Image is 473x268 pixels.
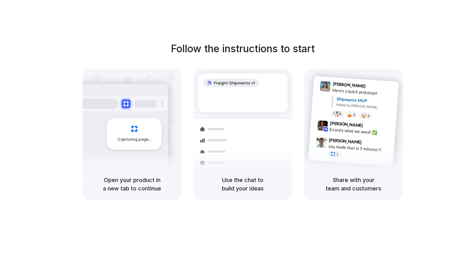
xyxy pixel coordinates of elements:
[368,83,380,91] span: 9:41 AM
[171,41,315,56] h1: Follow the instructions to start
[201,176,285,193] h5: Use the chat to build your ideas
[367,114,369,117] span: 3
[339,112,341,115] span: 8
[336,153,338,156] span: 1
[361,113,367,118] div: 🤯
[90,176,174,193] h5: Open your product in a new tab to continue
[353,113,355,116] span: 5
[312,176,395,193] h5: Share with your team and customers
[333,80,366,89] span: [PERSON_NAME]
[332,87,395,97] div: Here's a quick prototype
[336,95,394,106] div: Shipments MVP
[328,143,391,154] div: you made that in 5 minutes?!
[118,136,152,143] span: Capturing page
[365,123,378,130] span: 9:42 AM
[336,102,394,111] div: Added by [PERSON_NAME]
[364,139,376,147] span: 9:47 AM
[329,136,362,145] span: [PERSON_NAME]
[330,119,363,129] span: [PERSON_NAME]
[329,126,392,137] div: Exactly what we need! ✅
[214,80,255,86] span: Freight Shipments v1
